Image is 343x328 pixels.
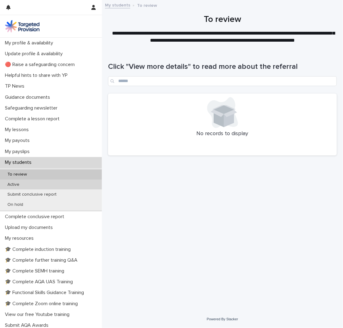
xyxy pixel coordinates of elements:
img: M5nRWzHhSzIhMunXDL62 [5,20,40,32]
a: My students [105,1,130,8]
p: My resources [2,235,39,241]
a: Powered By Stacker [207,317,238,321]
p: 🎓 Complete induction training [2,247,76,252]
p: 🎓 Complete Zoom online training [2,301,83,307]
p: 🔴 Raise a safeguarding concern [2,62,80,68]
p: Safeguarding newsletter [2,105,62,111]
p: 🎓 Complete further training Q&A [2,257,82,263]
p: Upload my documents [2,225,58,230]
p: Active [2,182,24,187]
p: View our free Youtube training [2,312,74,318]
p: 🎓 Functional Skills Guidance Training [2,290,89,296]
p: Submit conclusive report [2,192,61,197]
input: Search [108,76,337,86]
p: 🎓 Complete AQA UAS Training [2,279,78,285]
p: Complete conclusive report [2,214,69,220]
p: On hold [2,202,28,207]
p: My payouts [2,138,35,143]
p: 🎓 Complete SEMH training [2,268,69,274]
p: To review [137,2,157,8]
p: TP News [2,83,29,89]
p: Update profile & availability [2,51,68,57]
p: Helpful hints to share with YP [2,73,73,78]
p: My payslips [2,149,35,155]
p: My lessons [2,127,34,133]
h1: To review [108,15,337,25]
p: To review [2,172,32,177]
h1: Click "View more details" to read more about the referral [108,62,337,71]
p: My profile & availability [2,40,58,46]
p: No records to display [112,131,333,137]
p: My students [2,160,36,165]
p: Complete a lesson report [2,116,65,122]
p: Guidance documents [2,94,55,100]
